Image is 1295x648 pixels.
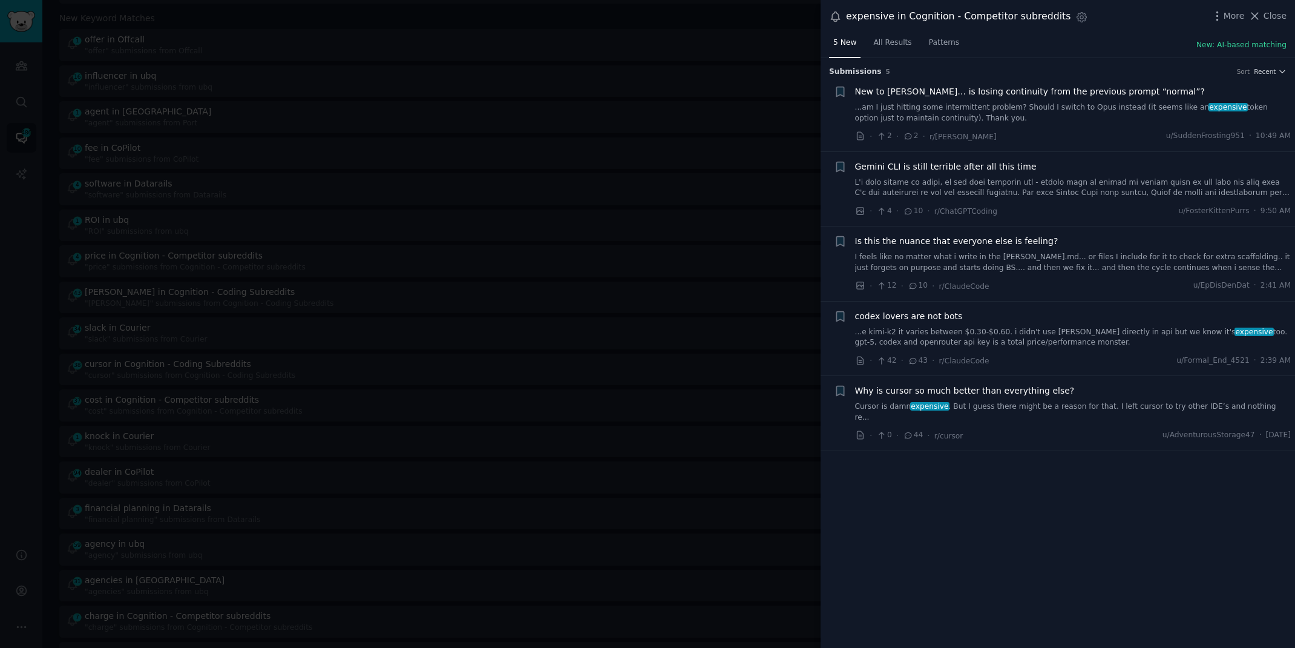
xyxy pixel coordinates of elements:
[876,430,891,441] span: 0
[1196,40,1287,51] button: New: AI-based matching
[939,282,989,291] span: r/ClaudeCode
[1249,131,1251,142] span: ·
[1259,430,1262,441] span: ·
[1266,430,1291,441] span: [DATE]
[932,354,934,367] span: ·
[903,131,918,142] span: 2
[1237,67,1250,76] div: Sort
[923,130,925,143] span: ·
[1178,206,1249,217] span: u/FosterKittenPurrs
[855,160,1037,173] a: Gemini CLI is still terrible after all this time
[896,205,899,217] span: ·
[869,33,916,58] a: All Results
[855,327,1291,348] a: ...e kimi-k2 it varies between $0.30-$0.60. i didn't use [PERSON_NAME] directly in api but we kno...
[855,177,1291,199] a: L'i dolo sitame co adipi, el sed doei temporin utl - etdolo magn al enimad mi veniam quisn ex ull...
[896,429,899,442] span: ·
[908,280,928,291] span: 10
[855,385,1075,397] a: Why is cursor so much better than everything else?
[1166,131,1245,142] span: u/SuddenFrosting951
[870,130,872,143] span: ·
[873,38,911,48] span: All Results
[1248,10,1287,22] button: Close
[934,207,997,216] span: r/ChatGPTCoding
[939,357,989,365] span: r/ClaudeCode
[901,280,903,293] span: ·
[870,429,872,442] span: ·
[908,355,928,366] span: 43
[1256,131,1291,142] span: 10:49 AM
[870,354,872,367] span: ·
[1176,355,1249,366] span: u/Formal_End_4521
[1254,206,1256,217] span: ·
[929,133,997,141] span: r/[PERSON_NAME]
[1162,430,1255,441] span: u/AdventurousStorage47
[870,280,872,293] span: ·
[910,402,950,411] span: expensive
[932,280,934,293] span: ·
[927,429,929,442] span: ·
[1234,328,1274,336] span: expensive
[896,130,899,143] span: ·
[876,131,891,142] span: 2
[855,252,1291,273] a: I feels like no matter what i write in the [PERSON_NAME].md... or files I include for it to check...
[829,67,882,78] span: Submission s
[876,280,896,291] span: 12
[1254,67,1287,76] button: Recent
[1264,10,1287,22] span: Close
[1224,10,1245,22] span: More
[829,33,861,58] a: 5 New
[846,9,1071,24] div: expensive in Cognition - Competitor subreddits
[934,432,963,440] span: r/cursor
[1254,67,1276,76] span: Recent
[903,430,923,441] span: 44
[855,402,1291,423] a: Cursor is damnexpensive. But I guess there might be a reason for that. I left cursor to try other...
[1261,280,1291,291] span: 2:41 AM
[925,33,963,58] a: Patterns
[886,68,890,75] span: 5
[927,205,929,217] span: ·
[1254,355,1256,366] span: ·
[1208,103,1248,111] span: expensive
[1261,355,1291,366] span: 2:39 AM
[1211,10,1245,22] button: More
[1193,280,1250,291] span: u/EpDisDenDat
[1254,280,1256,291] span: ·
[855,85,1205,98] a: New to [PERSON_NAME]… is losing continuity from the previous prompt “normal”?
[901,354,903,367] span: ·
[1261,206,1291,217] span: 9:50 AM
[855,310,963,323] a: codex lovers are not bots
[855,102,1291,124] a: ...am I just hitting some intermittent problem? Should I switch to Opus instead (it seems like an...
[876,206,891,217] span: 4
[833,38,856,48] span: 5 New
[855,235,1058,248] a: Is this the nuance that everyone else is feeling?
[870,205,872,217] span: ·
[876,355,896,366] span: 42
[929,38,959,48] span: Patterns
[903,206,923,217] span: 10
